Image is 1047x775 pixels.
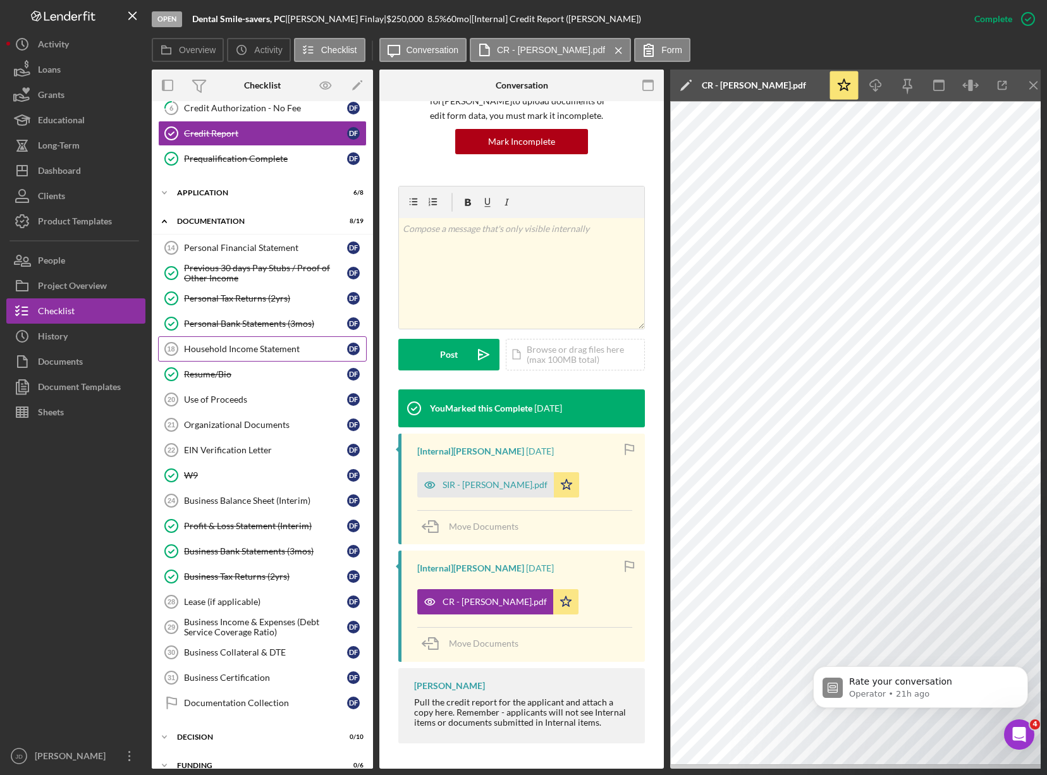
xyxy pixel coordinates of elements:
[347,267,360,279] div: D F
[496,80,548,90] div: Conversation
[661,45,682,55] label: Form
[184,698,347,708] div: Documentation Collection
[158,95,367,121] a: 6Credit Authorization - No FeeDF
[449,638,518,649] span: Move Documents
[347,595,360,608] div: D F
[6,324,145,349] a: History
[192,14,288,24] div: |
[23,351,174,367] div: Rate your conversation
[20,43,197,130] div: We just met with [PERSON_NAME] and got the connection re-established. Could you please tell your ...
[169,104,174,112] tspan: 6
[6,82,145,107] a: Grants
[184,470,347,480] div: W9
[347,102,360,114] div: D F
[158,488,367,513] a: 24Business Balance Sheet (Interim)DF
[398,339,499,370] button: Post
[6,183,145,209] a: Clients
[347,545,360,558] div: D F
[158,235,367,260] a: 14Personal Financial StatementDF
[6,57,145,82] a: Loans
[184,571,347,582] div: Business Tax Returns (2yrs)
[6,400,145,425] button: Sheets
[184,673,347,683] div: Business Certification
[38,400,64,428] div: Sheets
[347,520,360,532] div: D F
[6,107,145,133] a: Educational
[347,152,360,165] div: D F
[443,597,547,607] div: CR - [PERSON_NAME].pdf
[341,733,364,741] div: 0 / 10
[347,241,360,254] div: D F
[347,368,360,381] div: D F
[38,107,85,136] div: Educational
[38,133,80,161] div: Long-Term
[6,32,145,57] button: Activity
[177,217,332,225] div: Documentation
[158,437,367,463] a: 22EIN Verification LetterDF
[430,403,532,413] div: You Marked this Complete
[6,374,145,400] a: Document Templates
[158,589,367,614] a: 28Lease (if applicable)DF
[347,343,360,355] div: D F
[20,305,197,329] div: Help [PERSON_NAME] understand how they’re doing:
[158,513,367,539] a: Profit & Loss Statement (Interim)DF
[321,45,357,55] label: Checklist
[184,103,347,113] div: Credit Authorization - No Fee
[184,647,347,657] div: Business Collateral & DTE
[974,6,1012,32] div: Complete
[11,365,242,399] textarea: Message…
[177,733,332,741] div: Decision
[10,297,207,337] div: Help [PERSON_NAME] understand how they’re doing:
[38,349,83,377] div: Documents
[347,292,360,305] div: D F
[192,13,285,24] b: Dental Smile-savers, PC
[347,393,360,406] div: D F
[794,640,1047,741] iframe: Intercom notifications message
[56,229,233,242] div: J R
[177,762,332,769] div: Funding
[158,412,367,437] a: 21Organizational DocumentsDF
[8,5,32,29] button: go back
[198,5,222,29] button: Home
[158,640,367,665] a: 30Business Collateral & DTEDF
[158,362,367,387] a: Resume/BioDF
[417,472,579,497] button: SIR - [PERSON_NAME].pdf
[56,186,233,223] div: Thank you, [PERSON_NAME]. Will do and report back to you if there are any further issues.
[158,311,367,336] a: Personal Bank Statements (3mos)DF
[6,133,145,158] button: Long-Term
[184,394,347,405] div: Use of Proceeds
[158,260,367,286] a: Previous 30 days Pay Stubs / Proof of Other IncomeDF
[184,420,347,430] div: Organizational Documents
[158,146,367,171] a: Prequalification CompleteDF
[184,496,347,506] div: Business Balance Sheet (Interim)
[469,14,641,24] div: | [Internal] Credit Report ([PERSON_NAME])
[38,298,75,327] div: Checklist
[244,80,281,90] div: Checklist
[379,38,467,62] button: Conversation
[15,753,23,760] text: JD
[20,148,197,161] div: [PERSON_NAME]
[167,345,174,353] tspan: 18
[158,336,367,362] a: 18Household Income StatementDF
[20,404,30,414] button: Emoji picker
[152,38,224,62] button: Overview
[488,129,555,154] div: Mark Incomplete
[80,404,90,414] button: Start recording
[40,404,50,414] button: Gif picker
[38,209,112,237] div: Product Templates
[10,338,243,428] div: Operator says…
[446,14,469,24] div: 60 mo
[61,6,106,16] h1: Operator
[10,297,243,338] div: Operator says…
[158,665,367,690] a: 31Business CertificationDF
[6,298,145,324] a: Checklist
[168,623,175,631] tspan: 29
[6,158,145,183] a: Dashboard
[158,387,367,412] a: 20Use of ProceedsDF
[347,646,360,659] div: D F
[1004,719,1034,750] iframe: Intercom live chat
